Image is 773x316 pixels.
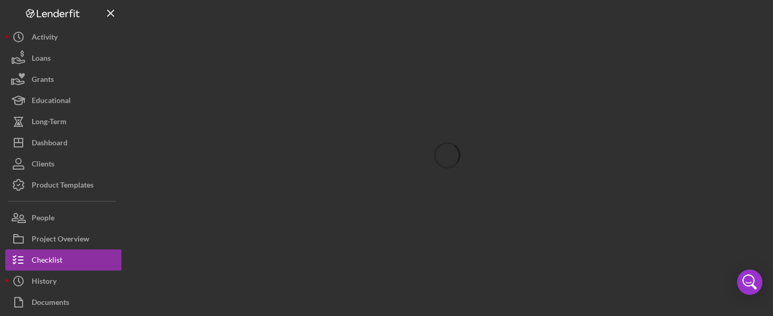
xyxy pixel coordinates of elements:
button: Loans [5,48,121,69]
div: Activity [32,26,58,50]
button: Activity [5,26,121,48]
button: People [5,207,121,228]
button: Educational [5,90,121,111]
button: Clients [5,153,121,174]
div: Clients [32,153,54,177]
div: Project Overview [32,228,89,252]
button: Project Overview [5,228,121,249]
div: Checklist [32,249,62,273]
div: Dashboard [32,132,68,156]
button: Dashboard [5,132,121,153]
button: Documents [5,292,121,313]
div: Long-Term [32,111,67,135]
div: People [32,207,54,231]
div: Loans [32,48,51,71]
div: Product Templates [32,174,93,198]
div: Documents [32,292,69,315]
div: Grants [32,69,54,92]
button: History [5,271,121,292]
button: Grants [5,69,121,90]
button: Long-Term [5,111,121,132]
button: Product Templates [5,174,121,196]
div: Educational [32,90,71,114]
div: Open Intercom Messenger [737,269,762,295]
div: History [32,271,56,294]
button: Checklist [5,249,121,271]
